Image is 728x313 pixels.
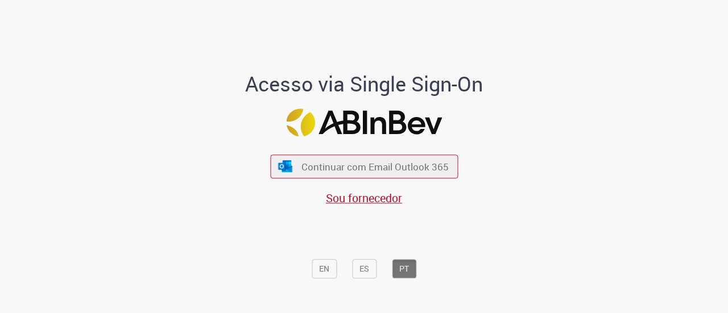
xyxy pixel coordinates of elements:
span: Continuar com Email Outlook 365 [301,160,449,173]
a: Sou fornecedor [326,190,402,206]
button: ícone Azure/Microsoft 360 Continuar com Email Outlook 365 [270,155,458,178]
button: PT [392,259,416,278]
img: ícone Azure/Microsoft 360 [278,160,293,172]
button: ES [352,259,377,278]
img: Logo ABInBev [286,108,442,136]
button: EN [312,259,337,278]
h1: Acesso via Single Sign-On [206,73,522,95]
